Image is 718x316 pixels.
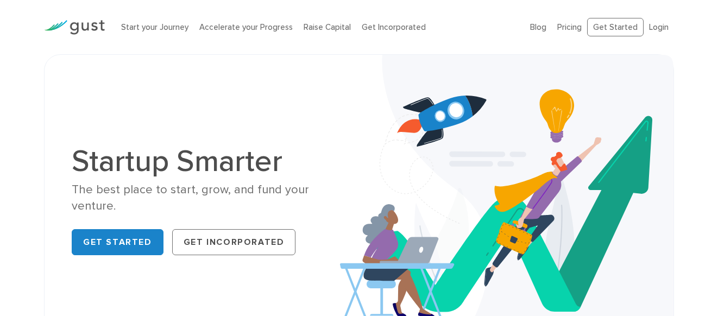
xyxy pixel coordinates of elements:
[199,22,293,32] a: Accelerate your Progress
[557,22,582,32] a: Pricing
[649,22,669,32] a: Login
[72,146,351,176] h1: Startup Smarter
[72,182,351,214] div: The best place to start, grow, and fund your venture.
[587,18,644,37] a: Get Started
[72,229,163,255] a: Get Started
[362,22,426,32] a: Get Incorporated
[530,22,546,32] a: Blog
[44,20,105,35] img: Gust Logo
[172,229,296,255] a: Get Incorporated
[121,22,188,32] a: Start your Journey
[304,22,351,32] a: Raise Capital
